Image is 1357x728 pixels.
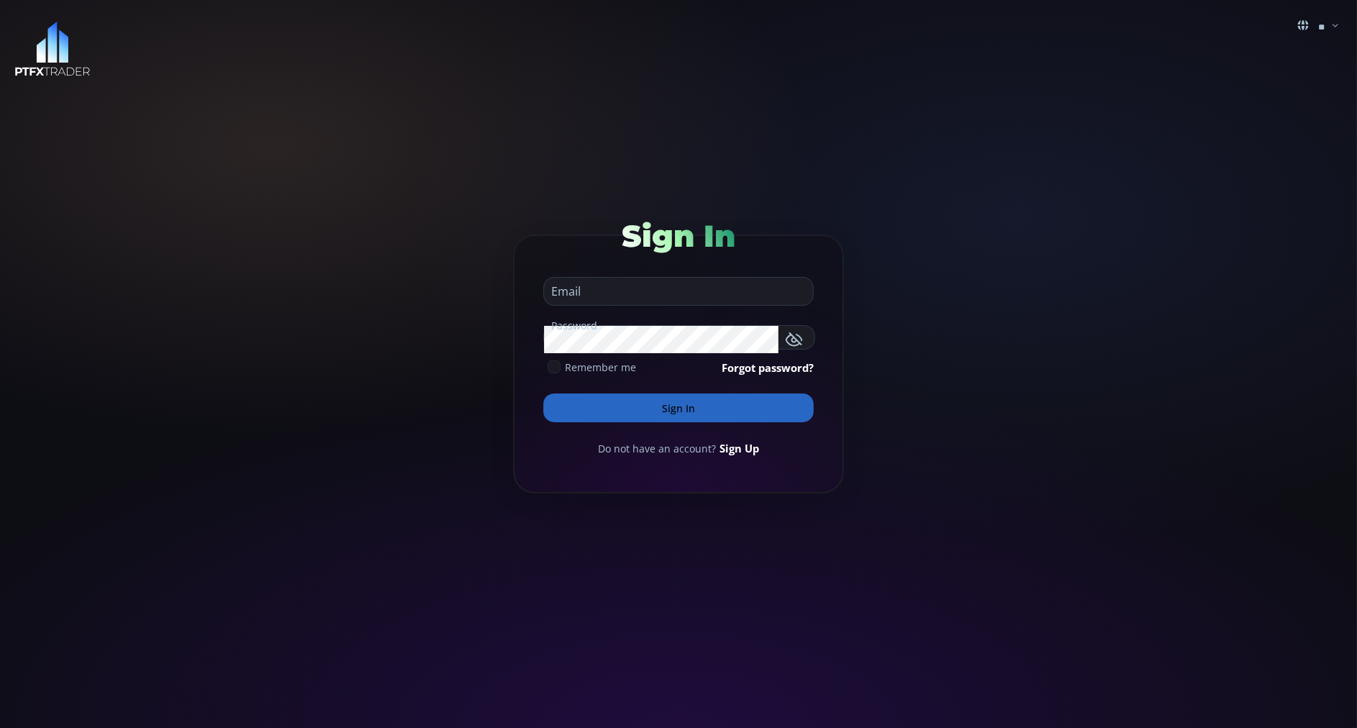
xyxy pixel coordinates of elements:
[543,440,814,456] div: Do not have an account?
[622,217,735,255] span: Sign In
[719,440,759,456] a: Sign Up
[565,360,636,375] span: Remember me
[14,22,91,77] img: LOGO
[543,393,814,422] button: Sign In
[722,360,814,376] a: Forgot password?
